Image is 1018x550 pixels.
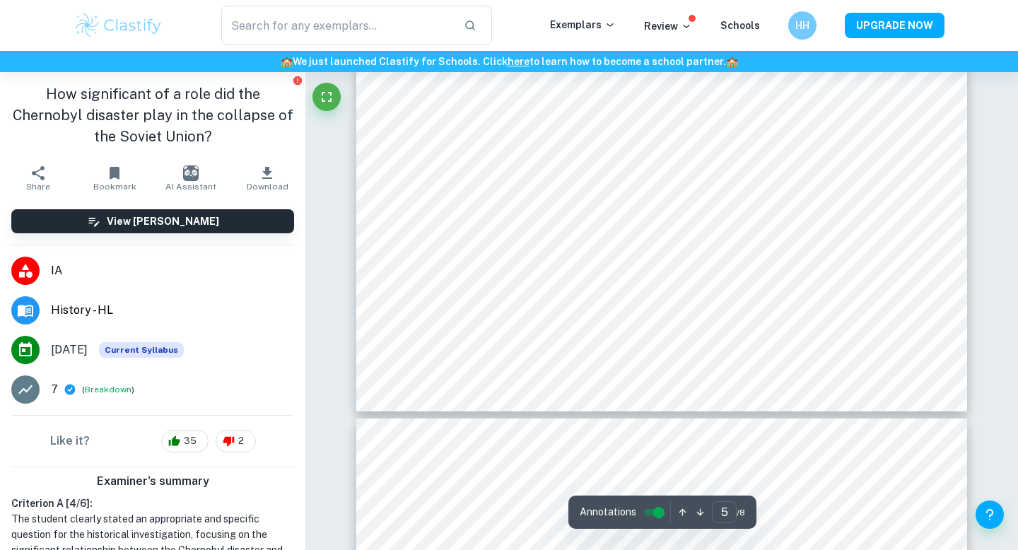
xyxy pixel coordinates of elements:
[312,83,341,111] button: Fullscreen
[11,83,294,147] h1: How significant of a role did the Chernobyl disaster play in the collapse of the Soviet Union?
[50,433,90,450] h6: Like it?
[76,158,153,198] button: Bookmark
[644,18,692,34] p: Review
[6,473,300,490] h6: Examiner's summary
[216,430,256,452] div: 2
[726,56,738,67] span: 🏫
[3,54,1015,69] h6: We just launched Clastify for Schools. Click to learn how to become a school partner.
[229,158,305,198] button: Download
[51,262,294,279] span: IA
[85,383,131,396] button: Breakdown
[93,182,136,192] span: Bookmark
[183,165,199,181] img: AI Assistant
[281,56,293,67] span: 🏫
[580,505,636,520] span: Annotations
[508,56,530,67] a: here
[247,182,288,192] span: Download
[51,341,88,358] span: [DATE]
[176,434,204,448] span: 35
[221,6,452,45] input: Search for any exemplars...
[51,381,58,398] p: 7
[107,213,219,229] h6: View [PERSON_NAME]
[976,501,1004,529] button: Help and Feedback
[845,13,944,38] button: UPGRADE NOW
[165,182,216,192] span: AI Assistant
[230,434,252,448] span: 2
[161,430,209,452] div: 35
[292,75,303,86] button: Report issue
[74,11,163,40] img: Clastify logo
[720,20,760,31] a: Schools
[795,18,811,33] h6: HH
[82,383,134,397] span: ( )
[51,302,294,319] span: History - HL
[11,496,294,511] h6: Criterion A [ 4 / 6 ]:
[99,342,184,358] span: Current Syllabus
[99,342,184,358] div: This exemplar is based on the current syllabus. Feel free to refer to it for inspiration/ideas wh...
[26,182,50,192] span: Share
[550,17,616,33] p: Exemplars
[788,11,817,40] button: HH
[737,506,745,519] span: / 8
[153,158,229,198] button: AI Assistant
[11,209,294,233] button: View [PERSON_NAME]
